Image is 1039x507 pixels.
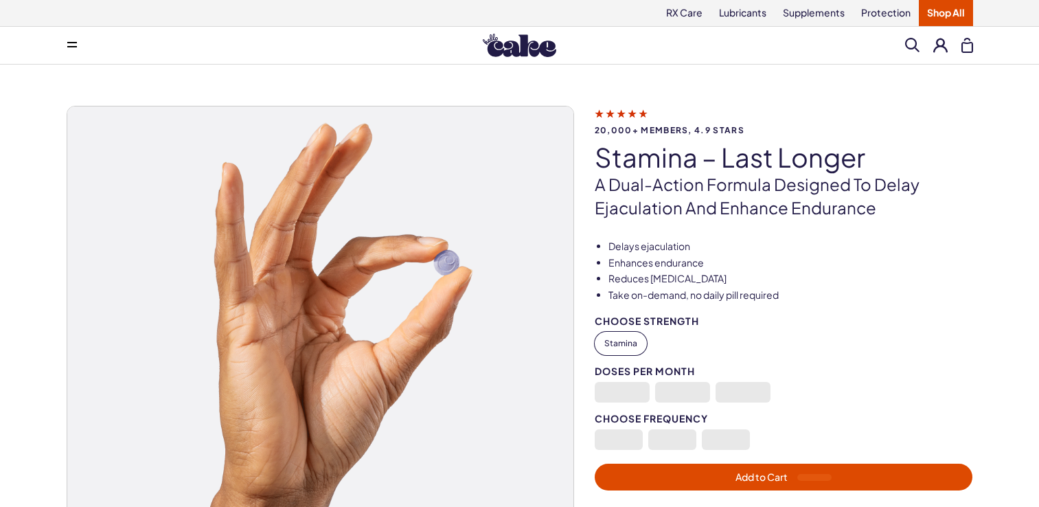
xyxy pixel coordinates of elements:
span: Add to Cart [735,471,832,483]
li: Enhances endurance [608,256,973,270]
span: 20,000+ members, 4.9 stars [595,126,973,135]
a: 20,000+ members, 4.9 stars [595,107,973,135]
img: Hello Cake [483,34,556,57]
div: Choose Frequency [595,414,973,424]
li: Reduces [MEDICAL_DATA] [608,272,973,286]
h1: Stamina – Last Longer [595,143,973,172]
button: Stamina [595,332,647,355]
div: Doses per Month [595,366,973,376]
li: Take on-demand, no daily pill required [608,289,973,302]
div: Choose Strength [595,316,973,326]
li: Delays ejaculation [608,240,973,253]
button: Add to Cart [595,464,973,491]
p: A dual-action formula designed to delay ejaculation and enhance endurance [595,173,973,219]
